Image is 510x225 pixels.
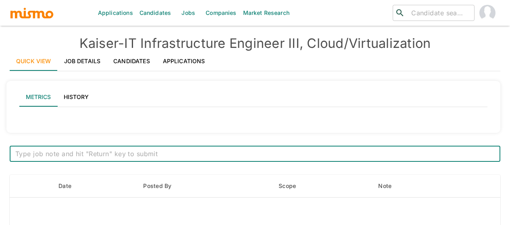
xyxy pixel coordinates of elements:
[10,52,58,71] a: Quick View
[58,52,107,71] a: Job Details
[52,175,137,198] th: Date
[10,35,500,52] h4: Kaiser - IT Infrastructure Engineer III, Cloud/Virtualization
[137,175,272,198] th: Posted By
[156,52,212,71] a: Applications
[19,87,57,107] button: Metrics
[19,87,487,107] div: lab API tabs example
[57,87,95,107] button: History
[479,5,495,21] img: Maia Reyes
[372,175,458,198] th: Note
[408,7,471,19] input: Candidate search
[107,52,156,71] a: Candidates
[10,7,54,19] img: logo
[272,175,372,198] th: Scope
